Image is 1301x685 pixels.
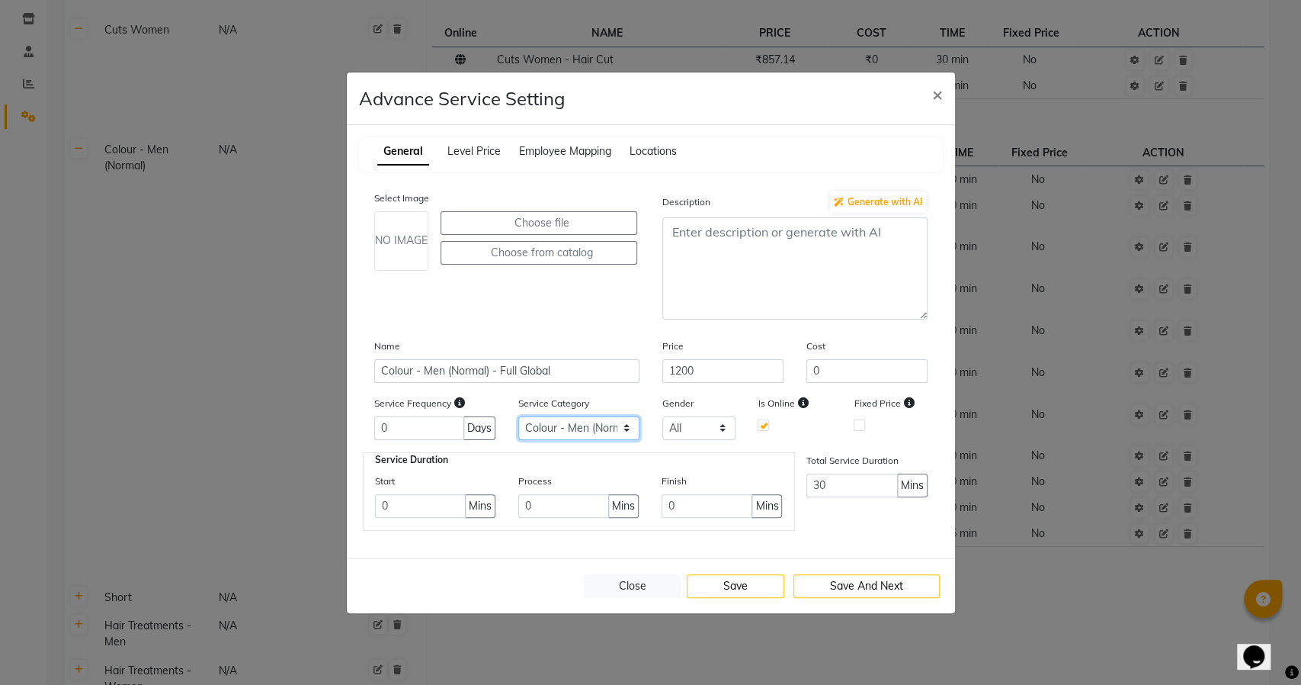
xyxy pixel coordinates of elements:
label: Description [662,195,710,209]
label: Choose file [441,211,637,235]
button: Choose from catalog [441,241,637,265]
button: Generate with AI [830,191,926,213]
label: Start [375,474,395,488]
label: Total Service Duration [806,454,899,468]
label: Finish [662,474,687,488]
span: Mins [755,498,778,514]
label: Is Online [758,397,795,410]
label: Gender [662,397,694,410]
button: Save And Next [793,574,940,598]
label: Select Image [374,191,429,205]
label: Name [374,339,400,353]
span: Days [467,420,492,436]
label: Process [518,474,552,488]
label: Cost [806,339,825,353]
label: Price [662,339,684,353]
span: Mins [612,498,635,514]
span: Employee Mapping [519,144,611,158]
label: Fixed Price [854,397,901,410]
span: Locations [630,144,677,158]
h4: Advance Service Setting [359,85,566,112]
span: General [377,138,429,166]
span: Mins [901,478,924,494]
span: Generate with AI [834,196,922,207]
button: Save [687,574,784,598]
iframe: chat widget [1237,624,1286,670]
span: × [932,82,943,105]
span: Mins [469,498,492,514]
button: Close [920,72,955,115]
span: Level Price [447,144,501,158]
span: NO IMAGE [375,233,428,249]
button: Close [584,574,681,598]
legend: Service Duration [375,453,448,467]
label: Service Frequency [374,397,451,410]
label: Service Category [518,397,589,410]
